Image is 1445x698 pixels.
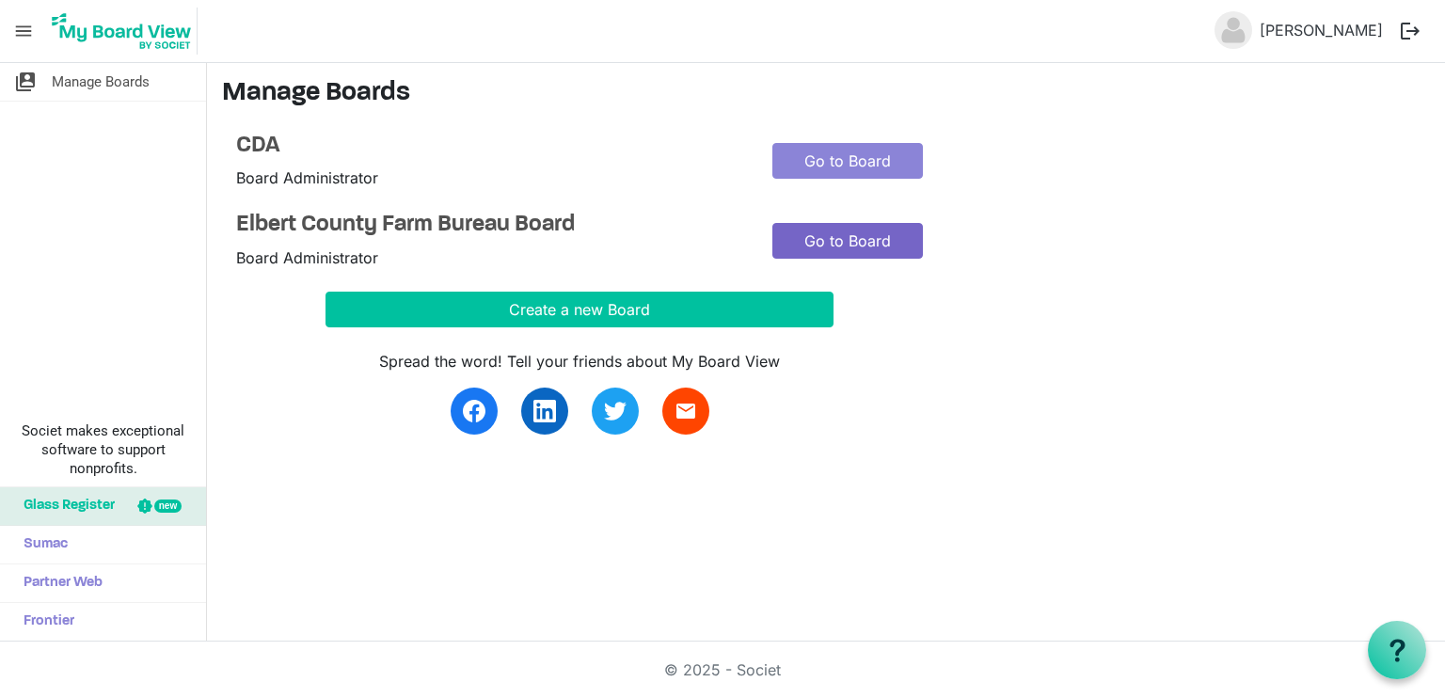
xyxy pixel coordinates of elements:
a: My Board View Logo [46,8,205,55]
img: My Board View Logo [46,8,198,55]
div: Spread the word! Tell your friends about My Board View [326,350,834,373]
a: © 2025 - Societ [664,660,781,679]
a: email [662,388,709,435]
div: new [154,500,182,513]
span: Partner Web [14,564,103,602]
span: menu [6,13,41,49]
a: Go to Board [772,223,923,259]
h3: Manage Boards [222,78,1430,110]
span: Manage Boards [52,63,150,101]
span: switch_account [14,63,37,101]
a: [PERSON_NAME] [1252,11,1390,49]
span: Board Administrator [236,248,378,267]
span: Sumac [14,526,68,563]
img: linkedin.svg [533,400,556,422]
span: Board Administrator [236,168,378,187]
img: twitter.svg [604,400,627,422]
span: Glass Register [14,487,115,525]
a: Elbert County Farm Bureau Board [236,212,744,239]
span: email [675,400,697,422]
button: Create a new Board [326,292,834,327]
img: facebook.svg [463,400,485,422]
a: CDA [236,133,744,160]
span: Frontier [14,603,74,641]
a: Go to Board [772,143,923,179]
button: logout [1390,11,1430,51]
span: Societ makes exceptional software to support nonprofits. [8,421,198,478]
img: no-profile-picture.svg [1215,11,1252,49]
